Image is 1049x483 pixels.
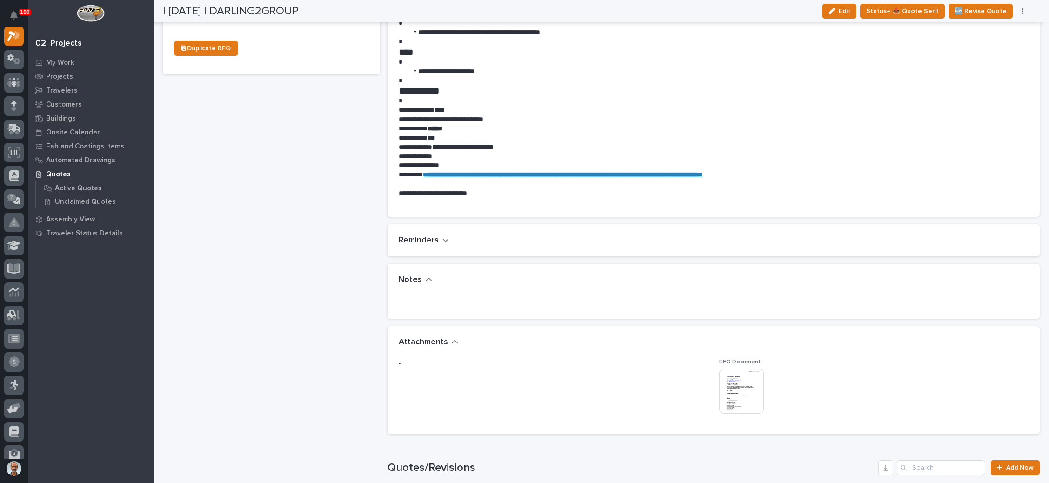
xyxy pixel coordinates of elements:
h2: Reminders [399,235,439,246]
a: My Work [28,55,154,69]
span: Add New [1006,464,1034,471]
button: 🆕 Revise Quote [949,4,1013,19]
button: Status→ 📤 Quote Sent [860,4,945,19]
a: Unclaimed Quotes [36,195,154,208]
a: Onsite Calendar [28,125,154,139]
a: Fab and Coatings Items [28,139,154,153]
a: Travelers [28,83,154,97]
button: users-avatar [4,459,24,478]
h2: Notes [399,275,422,285]
p: Unclaimed Quotes [55,198,116,206]
p: Travelers [46,87,78,95]
p: Assembly View [46,215,95,224]
a: Buildings [28,111,154,125]
button: Notes [399,275,432,285]
a: ⎘ Duplicate RFQ [174,41,238,56]
img: Workspace Logo [77,5,104,22]
button: Notifications [4,6,24,25]
p: Customers [46,101,82,109]
p: My Work [46,59,74,67]
a: Projects [28,69,154,83]
span: Status→ 📤 Quote Sent [866,6,939,17]
button: Attachments [399,337,458,348]
a: Active Quotes [36,181,154,195]
p: Projects [46,73,73,81]
a: Customers [28,97,154,111]
p: 100 [20,9,30,15]
span: 🆕 Revise Quote [955,6,1007,17]
p: Buildings [46,114,76,123]
a: Automated Drawings [28,153,154,167]
p: Onsite Calendar [46,128,100,137]
h2: Attachments [399,337,448,348]
h1: Quotes/Revisions [388,461,875,475]
a: Assembly View [28,212,154,226]
span: ⎘ Duplicate RFQ [181,45,231,52]
p: Fab and Coatings Items [46,142,124,151]
button: Edit [822,4,856,19]
h2: | [DATE] | DARLING2GROUP [163,5,299,18]
a: Quotes [28,167,154,181]
p: Active Quotes [55,184,102,193]
p: Quotes [46,170,71,179]
p: - [399,359,708,369]
input: Search [897,460,985,475]
button: Reminders [399,235,449,246]
div: Notifications100 [12,11,24,26]
a: Add New [991,460,1040,475]
p: Automated Drawings [46,156,115,165]
span: RFQ Document [719,359,761,365]
a: Traveler Status Details [28,226,154,240]
span: Edit [839,7,850,15]
p: Traveler Status Details [46,229,123,238]
div: 02. Projects [35,39,82,49]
